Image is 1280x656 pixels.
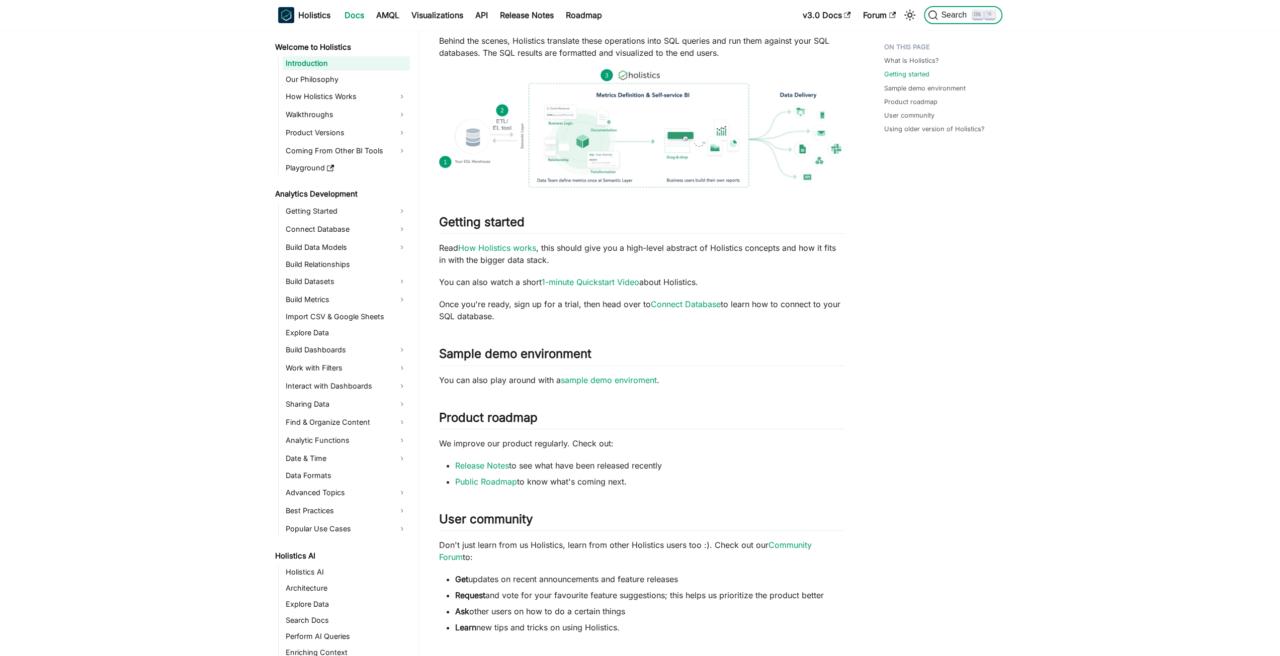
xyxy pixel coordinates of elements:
[924,6,1002,24] button: Search (Ctrl+K)
[278,7,294,23] img: Holistics
[455,459,844,472] li: to see what have been released recently
[985,10,995,19] kbd: K
[283,414,410,430] a: Find & Organize Content
[542,277,639,287] a: 1-minute Quickstart Video
[439,410,844,429] h2: Product roadmap
[439,276,844,288] p: You can also watch a short about Holistics.
[455,573,844,585] li: updates on recent announcements and feature releases
[283,342,410,358] a: Build Dashboards
[469,7,494,23] a: API
[283,432,410,448] a: Analytic Functions
[278,7,330,23] a: HolisticsHolistics
[283,56,410,70] a: Introduction
[283,450,410,466] a: Date & Time
[455,476,844,488] li: to know what's coming next.
[455,460,509,471] a: Release Notes
[884,56,939,65] a: What is Holistics?
[283,107,410,123] a: Walkthroughs
[283,125,410,141] a: Product Versions
[283,143,410,159] a: Coming From Other BI Tools
[272,549,410,563] a: Holistics AI
[298,9,330,21] b: Holistics
[283,360,410,376] a: Work with Filters
[283,273,410,290] a: Build Datasets
[455,621,844,633] li: new tips and tricks on using Holistics.
[283,257,410,271] a: Build Relationships
[651,299,721,309] a: Connect Database
[439,539,844,563] p: Don't just learn from us Holistics, learn from other Holistics users too :). Check out our to:
[455,589,844,601] li: and vote for your favourite feature suggestions; this helps us prioritize the product better
[405,7,469,23] a: Visualizations
[439,242,844,266] p: Read , this should give you a high-level abstract of Holistics concepts and how it fits in with t...
[283,485,410,501] a: Advanced Topics
[884,83,966,93] a: Sample demo environment
[455,606,469,616] strong: Ask
[283,378,410,394] a: Interact with Dashboards
[902,7,918,23] button: Switch between dark and light mode (currently light mode)
[455,590,485,600] strong: Request
[283,581,410,595] a: Architecture
[439,215,844,234] h2: Getting started
[338,7,370,23] a: Docs
[455,605,844,617] li: other users on how to do a certain things
[884,97,937,107] a: Product roadmap
[439,69,844,188] img: How Holistics fits in your Data Stack
[938,11,973,20] span: Search
[283,326,410,340] a: Explore Data
[458,243,536,253] a: How Holistics works
[283,521,410,537] a: Popular Use Cases
[439,35,844,59] p: Behind the scenes, Holistics translate these operations into SQL queries and run them against you...
[283,310,410,324] a: Import CSV & Google Sheets
[283,72,410,86] a: Our Philosophy
[272,40,410,54] a: Welcome to Holistics
[272,187,410,201] a: Analytics Development
[283,88,410,105] a: How Holistics Works
[455,477,517,487] a: Public Roadmap
[439,437,844,449] p: We improve our product regularly. Check out:
[283,468,410,483] a: Data Formats
[560,7,608,23] a: Roadmap
[283,396,410,412] a: Sharing Data
[283,629,410,643] a: Perform AI Queries
[370,7,405,23] a: AMQL
[439,374,844,386] p: You can also play around with a .
[439,298,844,322] p: Once you're ready, sign up for a trial, then head over to to learn how to connect to your SQL dat...
[884,111,934,120] a: User community
[494,7,560,23] a: Release Notes
[455,574,468,584] strong: Get
[283,503,410,519] a: Best Practices
[857,7,902,23] a: Forum
[797,7,857,23] a: v3.0 Docs
[283,565,410,579] a: Holistics AI
[283,613,410,627] a: Search Docs
[283,239,410,255] a: Build Data Models
[283,292,410,308] a: Build Metrics
[439,346,844,365] h2: Sample demo environment
[283,597,410,611] a: Explore Data
[561,375,657,385] a: sample demo enviroment
[884,124,985,134] a: Using older version of Holistics?
[884,69,929,79] a: Getting started
[455,622,476,632] strong: Learn
[283,221,410,237] a: Connect Database
[439,540,812,562] a: Community Forum
[283,161,410,175] a: Playground
[268,30,419,656] nav: Docs sidebar
[283,203,410,219] a: Getting Started
[439,512,844,531] h2: User community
